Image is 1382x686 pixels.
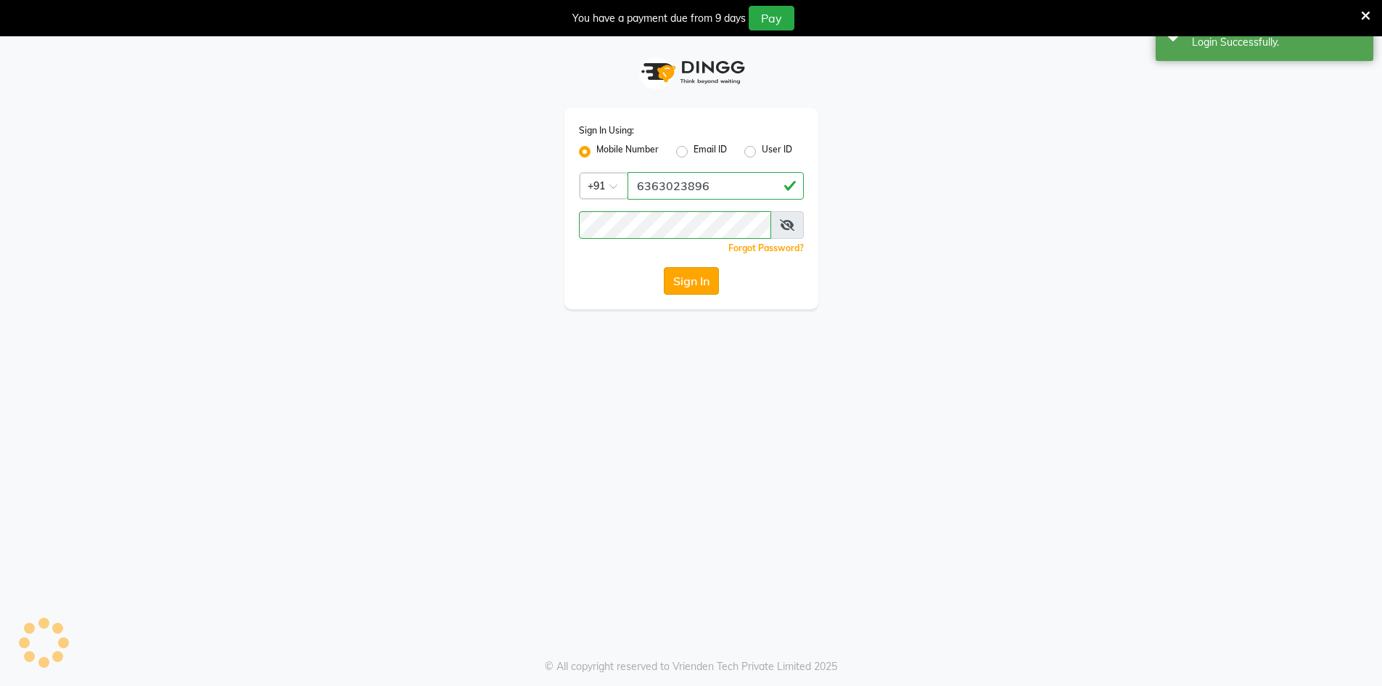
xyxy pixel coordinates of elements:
[1192,35,1362,50] div: Login Successfully.
[579,211,771,239] input: Username
[749,6,794,30] button: Pay
[728,242,804,253] a: Forgot Password?
[633,51,749,94] img: logo1.svg
[762,143,792,160] label: User ID
[579,124,634,137] label: Sign In Using:
[628,172,804,200] input: Username
[694,143,727,160] label: Email ID
[596,143,659,160] label: Mobile Number
[664,267,719,295] button: Sign In
[572,11,746,26] div: You have a payment due from 9 days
